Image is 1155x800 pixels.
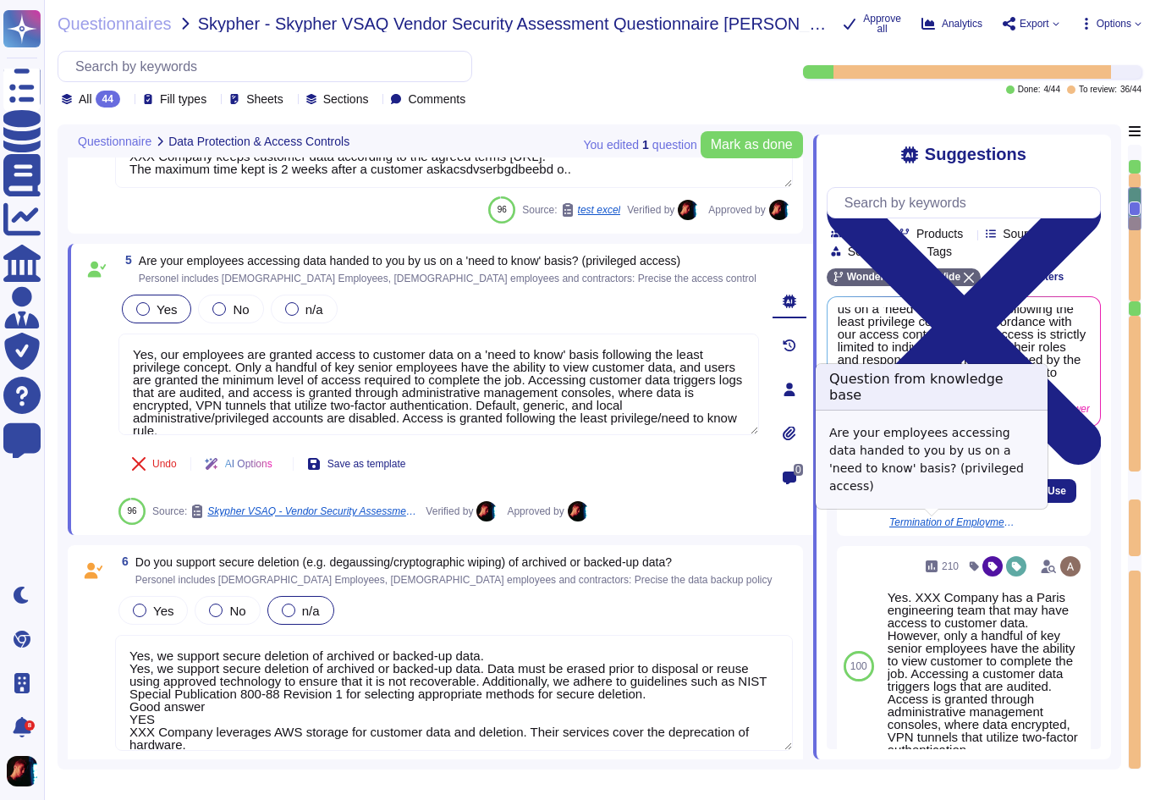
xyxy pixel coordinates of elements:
[816,364,1048,411] h3: Question from knowledge base
[67,52,471,81] input: Search by keywords
[160,93,206,105] span: Fill types
[816,411,1048,509] div: Are your employees accessing data handed to you by us on a 'need to know' basis? (privileged access)
[327,459,406,469] span: Save as template
[302,604,320,618] span: n/a
[522,203,620,217] span: Source:
[127,506,136,516] span: 96
[642,139,649,151] b: 1
[836,188,1100,218] input: Search by keywords
[207,506,419,516] span: Skypher VSAQ - Vendor Security Assessment Questionnaire V2.0.2-empty
[118,447,190,481] button: Undo
[152,505,419,518] span: Source:
[225,459,272,469] span: AI Options
[942,19,982,29] span: Analytics
[305,302,323,317] span: n/a
[152,459,177,469] span: Undo
[1020,19,1049,29] span: Export
[627,205,674,215] span: Verified by
[583,139,696,151] span: You edited question
[942,561,959,571] span: 210
[157,302,177,317] span: Yes
[135,574,773,586] span: Personel includes [DEMOGRAPHIC_DATA] Employees, [DEMOGRAPHIC_DATA] employees and contractors: Pre...
[294,447,420,481] button: Save as template
[888,591,1084,756] div: Yes. XXX Company has a Paris engineering team that may have access to customer data. However, onl...
[198,15,829,32] span: Skypher - Skypher VSAQ Vendor Security Assessment Questionnaire [PERSON_NAME]
[1043,86,1059,94] span: 4 / 44
[498,205,507,214] span: 96
[1048,486,1066,496] span: Use
[408,93,465,105] span: Comments
[96,91,120,108] div: 44
[921,17,982,30] button: Analytics
[25,720,35,731] div: 8
[323,93,369,105] span: Sections
[233,302,249,317] span: No
[246,93,283,105] span: Sheets
[1120,86,1141,94] span: 36 / 44
[168,135,349,147] span: Data Protection & Access Controls
[834,516,1016,529] span: Source:
[1018,86,1041,94] span: Done:
[135,555,672,569] span: Do you support secure deletion (e.g. degaussing/cryptographic wiping) of archived or backed-up data?
[78,135,151,147] span: Questionnaire
[708,205,765,215] span: Approved by
[889,517,1016,527] span: Termination of Employment Procedures
[79,93,92,105] span: All
[476,501,497,521] img: user
[507,506,564,516] span: Approved by
[1060,556,1081,577] img: user
[118,254,132,266] span: 5
[7,756,37,786] img: user
[863,14,901,34] span: Approve all
[3,753,49,790] button: user
[843,14,901,34] button: Approve all
[115,635,793,751] textarea: Yes, we support secure deletion of archived or backed-up data. Yes, we support secure deletion of...
[850,661,867,671] span: 100
[1037,479,1076,503] button: Use
[769,200,789,220] img: user
[578,205,621,215] span: test excel
[58,15,172,32] span: Questionnaires
[701,131,803,158] button: Mark as done
[118,334,759,435] textarea: Yes, our employees are granted access to customer data on a 'need to know' basis following the le...
[1097,19,1131,29] span: Options
[678,200,698,220] img: user
[1079,86,1117,94] span: To review:
[229,604,245,618] span: No
[139,254,680,268] span: Are your employees accessing data handed to you by us on a 'need to know' basis? (privileged access)
[426,506,473,516] span: Verified by
[115,135,793,188] textarea: XXX Company keeps customer data according to the agreed terms [URL]. The maximum time kept is 2 w...
[568,501,588,521] img: user
[711,138,793,152] span: Mark as done
[115,555,129,567] span: 6
[139,273,756,284] span: Personel includes [DEMOGRAPHIC_DATA] Employees, [DEMOGRAPHIC_DATA] employees and contractors: Pre...
[153,604,173,618] span: Yes
[794,464,803,476] span: 0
